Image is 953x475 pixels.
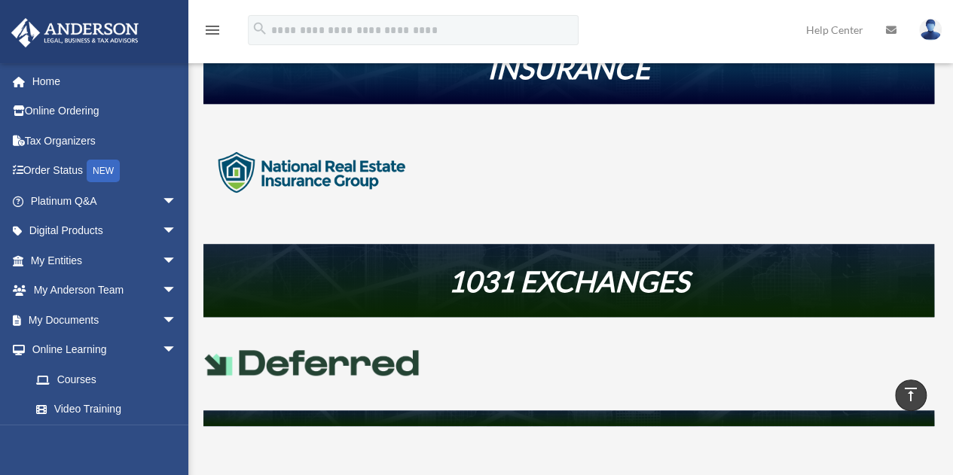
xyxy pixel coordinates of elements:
[21,424,192,454] a: Resources
[162,186,192,217] span: arrow_drop_down
[162,305,192,336] span: arrow_drop_down
[11,66,200,96] a: Home
[11,156,200,187] a: Order StatusNEW
[11,305,200,335] a: My Documentsarrow_drop_down
[203,365,420,385] a: Deferred
[162,216,192,247] span: arrow_drop_down
[902,385,920,403] i: vertical_align_top
[203,350,420,376] img: Deferred
[203,119,420,227] img: logo-nreig
[11,96,200,126] a: Online Ordering
[162,276,192,306] span: arrow_drop_down
[87,160,120,182] div: NEW
[203,21,221,39] i: menu
[919,19,942,41] img: User Pic
[11,335,200,365] a: Online Learningarrow_drop_down
[162,245,192,276] span: arrow_drop_down
[895,379,927,411] a: vertical_align_top
[21,394,200,425] a: Video Training
[11,186,200,216] a: Platinum Q&Aarrow_drop_down
[203,26,221,39] a: menu
[162,335,192,366] span: arrow_drop_down
[11,126,200,156] a: Tax Organizers
[11,276,200,306] a: My Anderson Teamarrow_drop_down
[11,216,200,246] a: Digital Productsarrow_drop_down
[487,50,650,85] em: INSURANCE
[11,245,200,276] a: My Entitiesarrow_drop_down
[252,20,268,37] i: search
[21,364,200,394] a: Courses
[7,18,143,47] img: Anderson Advisors Platinum Portal
[448,263,689,298] em: 1031 EXCHANGES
